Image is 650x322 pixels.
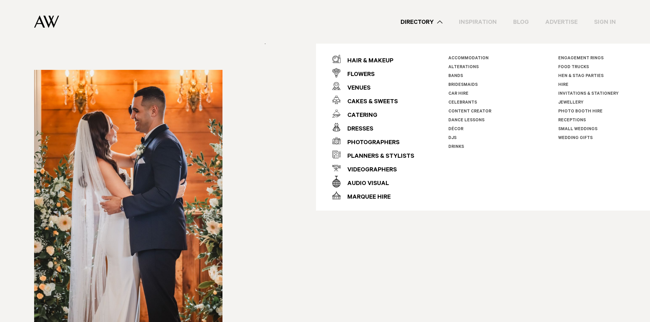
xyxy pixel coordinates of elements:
a: Bridesmaids [448,83,478,88]
a: Planners & Stylists [332,148,414,161]
div: Audio Visual [341,177,389,191]
a: Receptions [558,118,586,123]
a: Hen & Stag Parties [558,74,604,79]
a: Car Hire [448,92,468,96]
a: Blog [505,17,537,27]
a: Audio Visual [332,175,414,188]
a: Celebrants [448,101,477,105]
div: Cakes & Sweets [341,95,398,109]
a: Dance Lessons [448,118,485,123]
a: Bands [448,74,463,79]
a: Alterations [448,65,479,70]
div: Catering [341,109,377,123]
a: Venues [332,79,414,93]
a: Engagement Rings [558,56,604,61]
img: Auckland Weddings Logo [34,15,59,28]
div: Venues [341,82,371,95]
div: Flowers [341,68,375,82]
a: Accommodation [448,56,489,61]
a: Décor [448,127,463,132]
div: Photographers [341,136,400,150]
a: Invitations & Stationery [558,92,619,96]
a: Dresses [332,120,414,134]
a: Advertise [537,17,586,27]
a: Catering [332,107,414,120]
a: Photo Booth Hire [558,109,603,114]
a: Drinks [448,145,464,150]
a: Photographers [332,134,414,148]
a: Inspiration [451,17,505,27]
a: Wedding Gifts [558,136,593,141]
a: Hire [558,83,568,88]
div: Dresses [341,123,373,136]
div: Planners & Stylists [341,150,414,164]
div: Videographers [341,164,397,177]
a: Cakes & Sweets [332,93,414,107]
a: Content Creator [448,109,491,114]
div: Hair & Makeup [341,55,393,68]
a: Videographers [332,161,414,175]
a: DJs [448,136,457,141]
a: Small Weddings [558,127,597,132]
a: Flowers [332,66,414,79]
a: Marquee Hire [332,188,414,202]
a: Hair & Makeup [332,52,414,66]
div: Marquee Hire [341,191,391,204]
a: Food Trucks [558,65,589,70]
a: Jewellery [558,101,583,105]
a: Directory [392,17,451,27]
a: Sign In [586,17,624,27]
